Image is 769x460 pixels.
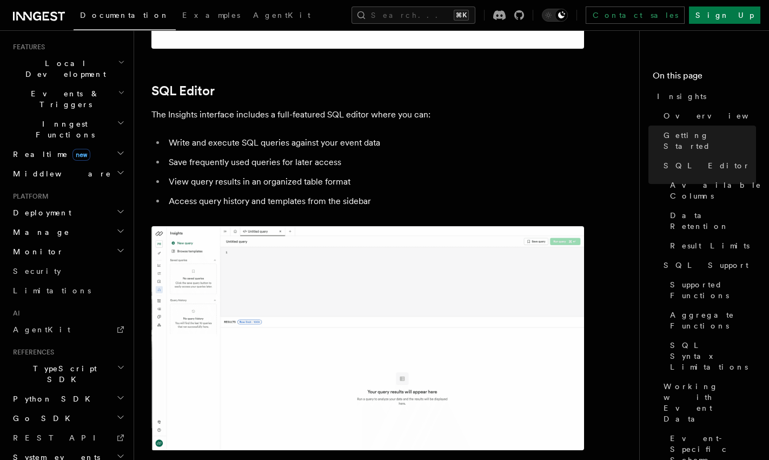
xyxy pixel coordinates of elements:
[657,91,706,102] span: Insights
[670,240,750,251] span: Result Limits
[80,11,169,19] span: Documentation
[9,242,127,261] button: Monitor
[664,260,748,271] span: SQL Support
[13,267,61,275] span: Security
[9,207,71,218] span: Deployment
[151,107,584,122] p: The Insights interface includes a full-featured SQL editor where you can:
[9,261,127,281] a: Security
[13,325,70,334] span: AgentKit
[182,11,240,19] span: Examples
[9,309,20,318] span: AI
[13,286,91,295] span: Limitations
[9,428,127,448] a: REST API
[72,149,90,161] span: new
[352,6,475,24] button: Search...⌘K
[670,310,756,331] span: Aggregate Functions
[176,3,247,29] a: Examples
[9,54,127,84] button: Local Development
[659,106,756,126] a: Overview
[9,227,70,238] span: Manage
[9,119,117,140] span: Inngest Functions
[666,175,756,206] a: Available Columns
[653,69,756,87] h4: On this page
[659,255,756,275] a: SQL Support
[670,210,756,232] span: Data Retention
[666,206,756,236] a: Data Retention
[247,3,317,29] a: AgentKit
[689,6,760,24] a: Sign Up
[9,192,49,201] span: Platform
[454,10,469,21] kbd: ⌘K
[659,377,756,429] a: Working with Event Data
[74,3,176,30] a: Documentation
[9,203,127,222] button: Deployment
[666,336,756,377] a: SQL Syntax Limitations
[9,168,111,179] span: Middleware
[151,226,584,450] img: Sql Editor View
[664,381,756,424] span: Working with Event Data
[151,83,215,98] a: SQL Editor
[666,275,756,305] a: Supported Functions
[165,194,584,209] li: Access query history and templates from the sidebar
[9,320,127,339] a: AgentKit
[9,363,117,385] span: TypeScript SDK
[9,246,64,257] span: Monitor
[165,135,584,150] li: Write and execute SQL queries against your event data
[9,88,118,110] span: Events & Triggers
[670,340,756,372] span: SQL Syntax Limitations
[9,281,127,300] a: Limitations
[670,180,761,201] span: Available Columns
[659,126,756,156] a: Getting Started
[9,389,127,409] button: Python SDK
[659,156,756,175] a: SQL Editor
[9,164,127,183] button: Middleware
[9,43,45,51] span: Features
[9,348,54,357] span: References
[664,130,756,152] span: Getting Started
[9,149,90,160] span: Realtime
[165,155,584,170] li: Save frequently used queries for later access
[253,11,310,19] span: AgentKit
[586,6,685,24] a: Contact sales
[542,9,568,22] button: Toggle dark mode
[9,409,127,428] button: Go SDK
[670,279,756,301] span: Supported Functions
[9,413,77,424] span: Go SDK
[9,58,118,80] span: Local Development
[9,359,127,389] button: TypeScript SDK
[666,305,756,336] a: Aggregate Functions
[653,87,756,106] a: Insights
[13,433,105,442] span: REST API
[9,144,127,164] button: Realtimenew
[9,84,127,114] button: Events & Triggers
[666,236,756,255] a: Result Limits
[9,222,127,242] button: Manage
[9,393,97,404] span: Python SDK
[9,114,127,144] button: Inngest Functions
[664,160,750,171] span: SQL Editor
[165,174,584,189] li: View query results in an organized table format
